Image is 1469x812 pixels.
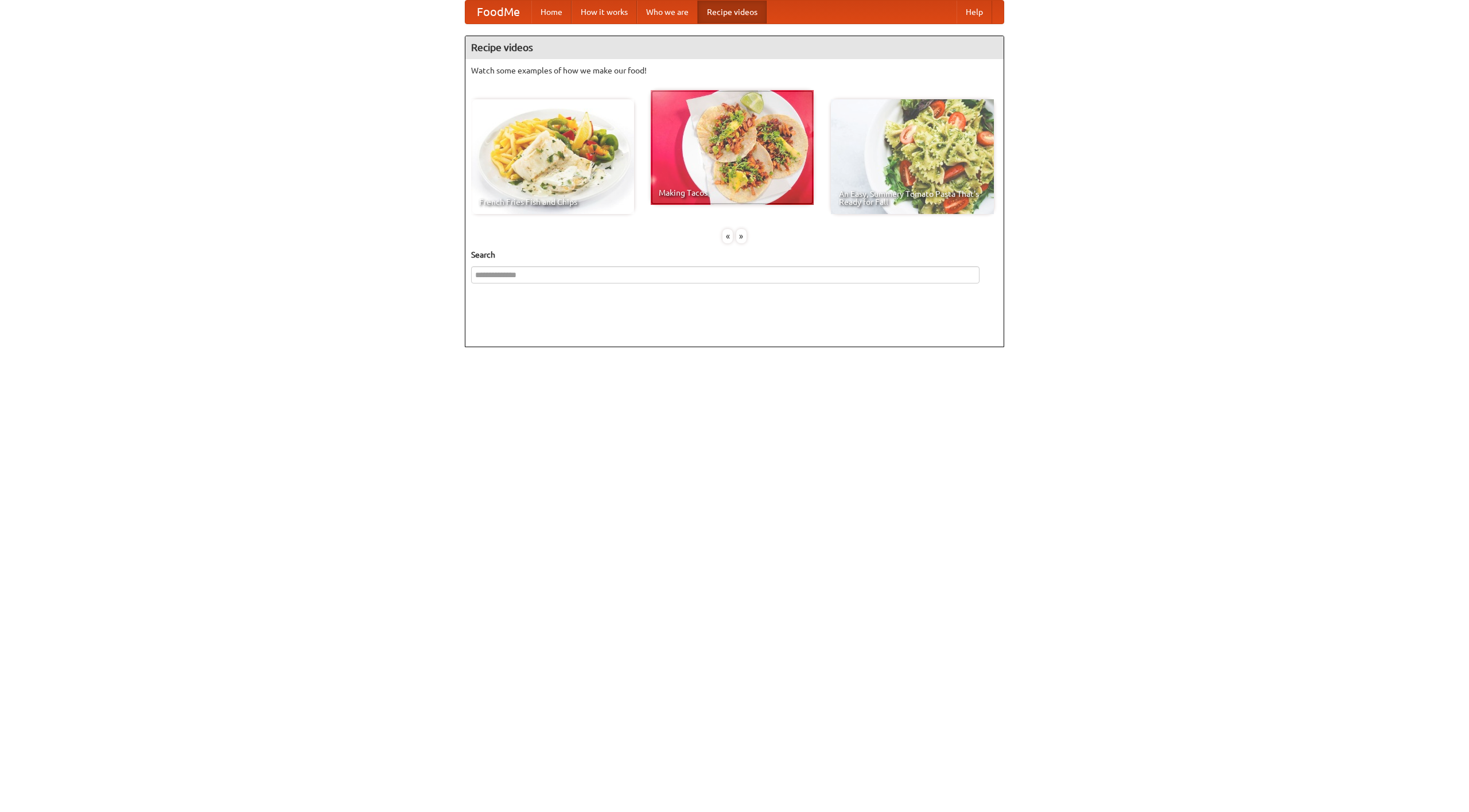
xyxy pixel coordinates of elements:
[531,1,572,24] a: Home
[471,99,634,214] a: French Fries Fish and Chips
[659,189,806,197] span: Making Tacos
[957,1,992,24] a: Help
[471,65,998,76] p: Watch some examples of how we make our food!
[831,99,994,214] a: An Easy, Summery Tomato Pasta That's Ready for Fall
[471,249,998,261] h5: Search
[479,198,626,206] span: French Fries Fish and Chips
[465,36,1004,59] h4: Recipe videos
[651,90,814,205] a: Making Tacos
[698,1,767,24] a: Recipe videos
[839,190,986,206] span: An Easy, Summery Tomato Pasta That's Ready for Fall
[736,229,747,243] div: »
[637,1,698,24] a: Who we are
[465,1,531,24] a: FoodMe
[572,1,637,24] a: How it works
[722,229,733,243] div: «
